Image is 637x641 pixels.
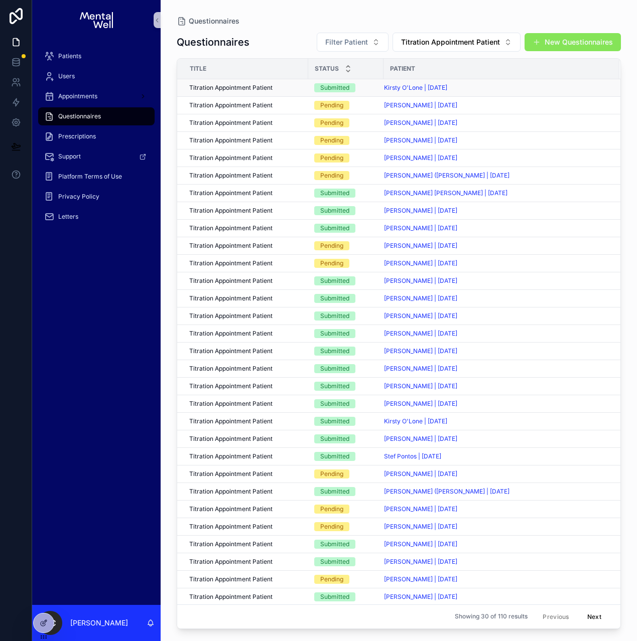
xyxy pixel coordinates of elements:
a: [PERSON_NAME] | [DATE] [384,154,457,162]
a: [PERSON_NAME] | [DATE] [384,101,457,109]
div: Submitted [320,311,349,320]
a: Submitted [314,311,377,320]
span: Titration Appointment Patient [189,172,273,180]
div: Submitted [320,364,349,373]
a: Submitted [314,452,377,461]
div: Pending [320,136,343,145]
a: [PERSON_NAME] | [DATE] [384,558,457,566]
span: Status [315,65,339,73]
a: [PERSON_NAME] | [DATE] [384,224,607,232]
div: Pending [320,469,343,478]
span: Titration Appointment Patient [189,417,273,425]
span: [PERSON_NAME] | [DATE] [384,347,457,355]
div: Submitted [320,329,349,338]
div: Submitted [320,83,349,92]
a: [PERSON_NAME] | [DATE] [384,365,457,373]
span: Filter Patient [325,37,368,47]
div: Submitted [320,540,349,549]
a: [PERSON_NAME] | [DATE] [384,382,457,390]
img: App logo [80,12,112,28]
span: Questionnaires [58,112,101,120]
a: [PERSON_NAME] | [DATE] [384,330,457,338]
a: Kirsty O'Lone | [DATE] [384,417,447,425]
a: [PERSON_NAME] ([PERSON_NAME] | [DATE] [384,172,607,180]
div: Submitted [320,189,349,198]
a: Titration Appointment Patient [189,400,302,408]
span: Titration Appointment Patient [189,119,273,127]
div: Pending [320,153,343,163]
a: Submitted [314,364,377,373]
a: [PERSON_NAME] | [DATE] [384,523,457,531]
a: Stef Pontos | [DATE] [384,452,607,460]
span: Titration Appointment Patient [189,294,273,302]
span: Titration Appointment Patient [189,435,273,443]
a: Submitted [314,417,377,426]
span: [PERSON_NAME] | [DATE] [384,119,457,127]
div: Submitted [320,417,349,426]
span: Titration Appointment Patient [189,593,273,601]
span: [PERSON_NAME] | [DATE] [384,224,457,232]
span: [PERSON_NAME] | [DATE] [384,400,457,408]
span: Questionnaires [189,16,239,26]
span: Titration Appointment Patient [189,558,273,566]
a: Appointments [38,87,155,105]
a: Submitted [314,592,377,601]
a: Titration Appointment Patient [189,575,302,583]
span: [PERSON_NAME] | [DATE] [384,207,457,215]
a: [PERSON_NAME] | [DATE] [384,154,607,162]
a: Submitted [314,557,377,566]
span: Titration Appointment Patient [189,84,273,92]
a: Pending [314,118,377,127]
a: Pending [314,505,377,514]
a: Titration Appointment Patient [189,523,302,531]
h1: Questionnaires [177,35,249,49]
a: [PERSON_NAME] | [DATE] [384,347,607,355]
div: Submitted [320,452,349,461]
a: Kirsty O'Lone | [DATE] [384,84,607,92]
a: Titration Appointment Patient [189,365,302,373]
a: [PERSON_NAME] | [DATE] [384,505,607,513]
a: Submitted [314,329,377,338]
span: Titration Appointment Patient [189,330,273,338]
a: [PERSON_NAME] | [DATE] [384,435,607,443]
a: [PERSON_NAME] | [DATE] [384,575,457,583]
span: Titration Appointment Patient [189,505,273,513]
a: Titration Appointment Patient [189,242,302,250]
a: [PERSON_NAME] | [DATE] [384,593,607,601]
a: [PERSON_NAME] ([PERSON_NAME] | [DATE] [384,488,509,496]
a: [PERSON_NAME] | [DATE] [384,259,607,267]
a: [PERSON_NAME] | [DATE] [384,400,607,408]
a: [PERSON_NAME] ([PERSON_NAME] | [DATE] [384,172,509,180]
span: Patients [58,52,81,60]
span: Titration Appointment Patient [189,540,273,548]
a: Submitted [314,294,377,303]
span: Showing 30 of 110 results [455,613,528,621]
button: Select Button [317,33,389,52]
a: Submitted [314,206,377,215]
span: Privacy Policy [58,193,99,201]
a: [PERSON_NAME] | [DATE] [384,540,607,548]
span: Titration Appointment Patient [189,189,273,197]
a: Titration Appointment Patient [189,452,302,460]
span: Titration Appointment Patient [189,312,273,320]
a: Submitted [314,224,377,233]
div: Pending [320,241,343,250]
a: Patients [38,47,155,65]
span: Support [58,152,81,161]
span: [PERSON_NAME] | [DATE] [384,277,457,285]
a: [PERSON_NAME] | [DATE] [384,312,457,320]
a: Titration Appointment Patient [189,207,302,215]
span: Titration Appointment Patient [189,523,273,531]
span: [PERSON_NAME] | [DATE] [384,294,457,302]
a: [PERSON_NAME] | [DATE] [384,136,457,144]
div: Pending [320,171,343,180]
a: Submitted [314,399,377,408]
span: Titration Appointment Patient [189,365,273,373]
span: Prescriptions [58,132,96,140]
span: Titration Appointment Patient [189,136,273,144]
